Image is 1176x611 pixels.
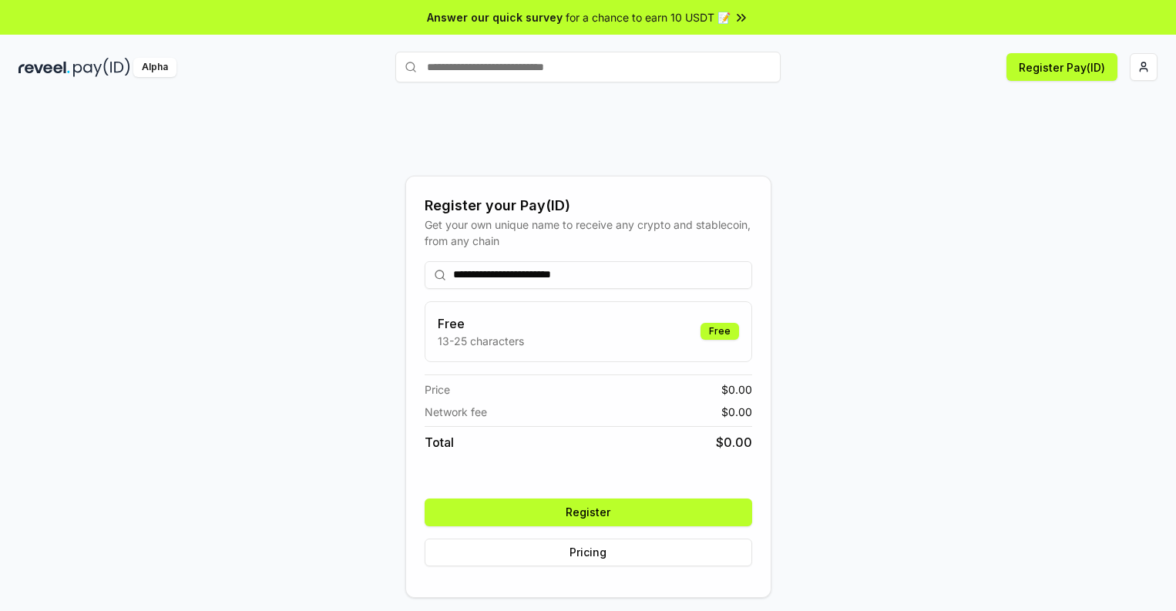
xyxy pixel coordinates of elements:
[425,404,487,420] span: Network fee
[425,217,752,249] div: Get your own unique name to receive any crypto and stablecoin, from any chain
[425,433,454,452] span: Total
[425,499,752,526] button: Register
[427,9,563,25] span: Answer our quick survey
[721,404,752,420] span: $ 0.00
[1006,53,1117,81] button: Register Pay(ID)
[18,58,70,77] img: reveel_dark
[701,323,739,340] div: Free
[566,9,731,25] span: for a chance to earn 10 USDT 📝
[73,58,130,77] img: pay_id
[425,539,752,566] button: Pricing
[133,58,176,77] div: Alpha
[438,314,524,333] h3: Free
[438,333,524,349] p: 13-25 characters
[425,195,752,217] div: Register your Pay(ID)
[425,381,450,398] span: Price
[716,433,752,452] span: $ 0.00
[721,381,752,398] span: $ 0.00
